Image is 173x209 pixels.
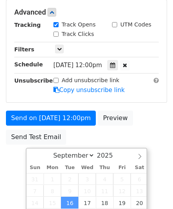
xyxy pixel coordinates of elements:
a: Copy unsubscribe link [53,87,125,94]
span: Sat [131,165,148,170]
span: September 19, 2025 [113,197,131,209]
span: September 13, 2025 [131,185,148,197]
iframe: Chat Widget [133,171,173,209]
span: Tue [61,165,78,170]
span: [DATE] 12:00pm [53,62,102,69]
span: September 8, 2025 [44,185,61,197]
span: September 18, 2025 [96,197,113,209]
strong: Filters [14,46,34,53]
label: UTM Codes [120,21,151,29]
input: Year [95,152,123,159]
span: September 12, 2025 [113,185,131,197]
span: Thu [96,165,113,170]
h5: Advanced [14,8,159,17]
span: September 15, 2025 [44,197,61,209]
span: Mon [44,165,61,170]
strong: Unsubscribe [14,77,53,84]
label: Track Opens [62,21,96,29]
span: September 1, 2025 [44,173,61,185]
span: Fri [113,165,131,170]
span: September 10, 2025 [78,185,96,197]
span: September 14, 2025 [27,197,44,209]
a: Send on [DATE] 12:00pm [6,111,96,126]
span: September 20, 2025 [131,197,148,209]
strong: Tracking [14,22,41,28]
span: September 5, 2025 [113,173,131,185]
span: Wed [78,165,96,170]
label: Track Clicks [62,30,94,38]
span: September 16, 2025 [61,197,78,209]
span: September 3, 2025 [78,173,96,185]
label: Add unsubscribe link [62,76,120,85]
span: September 9, 2025 [61,185,78,197]
span: Sun [27,165,44,170]
span: September 7, 2025 [27,185,44,197]
strong: Schedule [14,61,43,68]
a: Preview [98,111,133,126]
span: September 11, 2025 [96,185,113,197]
span: September 2, 2025 [61,173,78,185]
span: September 4, 2025 [96,173,113,185]
span: September 6, 2025 [131,173,148,185]
span: September 17, 2025 [78,197,96,209]
a: Send Test Email [6,130,66,145]
span: August 31, 2025 [27,173,44,185]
